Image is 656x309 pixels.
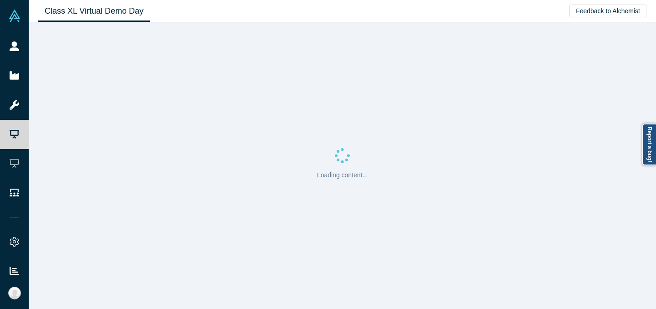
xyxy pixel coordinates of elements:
[8,10,21,22] img: Alchemist Vault Logo
[8,287,21,299] img: Ally Hoang's Account
[38,0,150,22] a: Class XL Virtual Demo Day
[317,170,368,180] p: Loading content...
[642,124,656,165] a: Report a bug!
[569,5,646,17] button: Feedback to Alchemist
